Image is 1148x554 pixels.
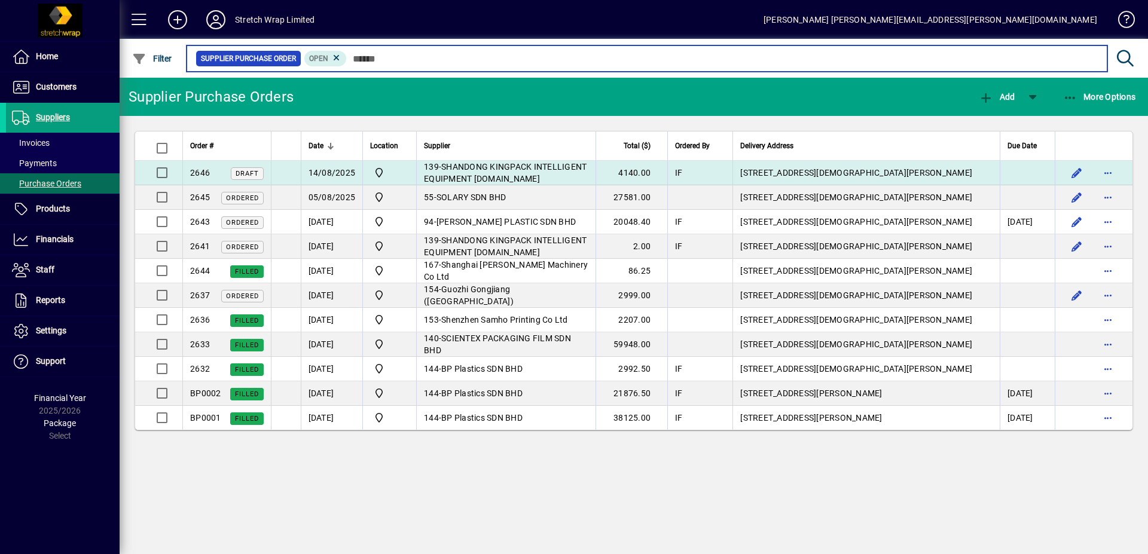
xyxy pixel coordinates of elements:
[190,139,264,152] div: Order #
[6,316,120,346] a: Settings
[301,283,363,308] td: [DATE]
[732,234,1000,259] td: [STREET_ADDRESS][DEMOGRAPHIC_DATA][PERSON_NAME]
[370,139,398,152] span: Location
[441,413,523,423] span: BP Plastics SDN BHD
[732,210,1000,234] td: [STREET_ADDRESS][DEMOGRAPHIC_DATA][PERSON_NAME]
[190,266,210,276] span: 2644
[424,315,439,325] span: 153
[36,234,74,244] span: Financials
[190,290,210,300] span: 2637
[1098,212,1118,231] button: More options
[675,217,683,227] span: IF
[190,241,210,251] span: 2641
[12,179,81,188] span: Purchase Orders
[416,406,596,430] td: -
[441,364,523,374] span: BP Plastics SDN BHD
[370,215,409,229] span: SWL-AKL
[370,386,409,400] span: SWL-AKL
[235,10,315,29] div: Stretch Wrap Limited
[301,234,363,259] td: [DATE]
[190,364,210,374] span: 2632
[740,139,793,152] span: Delivery Address
[190,339,210,349] span: 2633
[301,381,363,406] td: [DATE]
[424,139,450,152] span: Supplier
[6,255,120,285] a: Staff
[424,192,434,202] span: 55
[129,48,175,69] button: Filter
[36,265,54,274] span: Staff
[235,390,259,398] span: Filled
[1098,188,1118,207] button: More options
[416,332,596,357] td: -
[201,53,296,65] span: Supplier Purchase Order
[301,210,363,234] td: [DATE]
[226,292,259,300] span: Ordered
[190,217,210,227] span: 2643
[416,381,596,406] td: -
[6,72,120,102] a: Customers
[235,366,259,374] span: Filled
[36,82,77,91] span: Customers
[675,139,710,152] span: Ordered By
[596,381,667,406] td: 21876.50
[301,406,363,430] td: [DATE]
[301,308,363,332] td: [DATE]
[424,260,588,281] span: Shanghai [PERSON_NAME] Machinery Co Ltd
[6,286,120,316] a: Reports
[190,168,210,177] span: 2646
[190,139,213,152] span: Order #
[675,388,683,398] span: IF
[6,133,120,153] a: Invoices
[1067,212,1086,231] button: Edit
[1063,92,1136,102] span: More Options
[424,284,514,306] span: Guozhi Gongjiang ([GEOGRAPHIC_DATA])
[424,260,439,270] span: 167
[416,283,596,308] td: -
[370,139,409,152] div: Location
[370,190,409,204] span: SWL-AKL
[675,168,683,177] span: IF
[197,9,235,30] button: Profile
[424,388,439,398] span: 144
[6,194,120,224] a: Products
[132,54,172,63] span: Filter
[1098,359,1118,378] button: More options
[236,170,259,177] span: Draft
[36,356,66,366] span: Support
[370,337,409,351] span: SWL-AKL
[6,153,120,173] a: Payments
[596,161,667,185] td: 4140.00
[675,241,683,251] span: IF
[436,192,506,202] span: SOLARY SDN BHD
[36,51,58,61] span: Home
[370,288,409,302] span: SWL-AKL
[1109,2,1133,41] a: Knowledge Base
[1000,381,1055,406] td: [DATE]
[36,295,65,305] span: Reports
[1098,286,1118,305] button: More options
[732,357,1000,381] td: [STREET_ADDRESS][DEMOGRAPHIC_DATA][PERSON_NAME]
[1060,86,1139,108] button: More Options
[732,381,1000,406] td: [STREET_ADDRESS][PERSON_NAME]
[424,139,588,152] div: Supplier
[190,315,210,325] span: 2636
[596,259,667,283] td: 86.25
[424,333,571,355] span: SCIENTEX PACKAGING FILM SDN BHD
[596,234,667,259] td: 2.00
[596,283,667,308] td: 2999.00
[1098,335,1118,354] button: More options
[1007,139,1048,152] div: Due Date
[424,364,439,374] span: 144
[424,235,439,245] span: 139
[370,264,409,278] span: SWL-AKL
[424,162,587,183] span: SHANDONG KINGPACK INTELLIGENT EQUIPMENT [DOMAIN_NAME]
[976,86,1018,108] button: Add
[190,413,221,423] span: BP0001
[36,112,70,122] span: Suppliers
[226,219,259,227] span: Ordered
[1098,163,1118,182] button: More options
[370,166,409,180] span: SWL-AKL
[301,332,363,357] td: [DATE]
[416,259,596,283] td: -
